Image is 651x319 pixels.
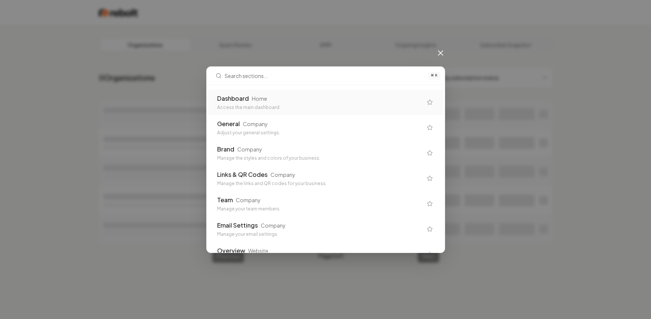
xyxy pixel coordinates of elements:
div: General [217,119,240,128]
div: Search sections... [207,85,445,253]
div: Email Settings [217,221,258,230]
div: Website [248,247,268,254]
div: Access the main dashboard [217,104,422,110]
div: Company [243,120,268,128]
input: Search sections... [225,67,424,85]
div: Manage your team members. [217,206,422,212]
div: Manage the links and QR codes for your business. [217,181,422,187]
div: Manage the styles and colors of your business. [217,155,422,161]
div: Team [217,196,233,204]
div: Adjust your general settings. [217,130,422,136]
div: Company [236,196,261,204]
div: Home [252,95,267,102]
div: Overview [217,246,245,255]
div: Company [237,146,262,153]
div: Dashboard [217,94,249,103]
div: Links & QR Codes [217,170,267,179]
div: Manage your email settings. [217,231,422,237]
div: Company [261,222,286,229]
div: Brand [217,145,234,154]
div: Company [270,171,295,178]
